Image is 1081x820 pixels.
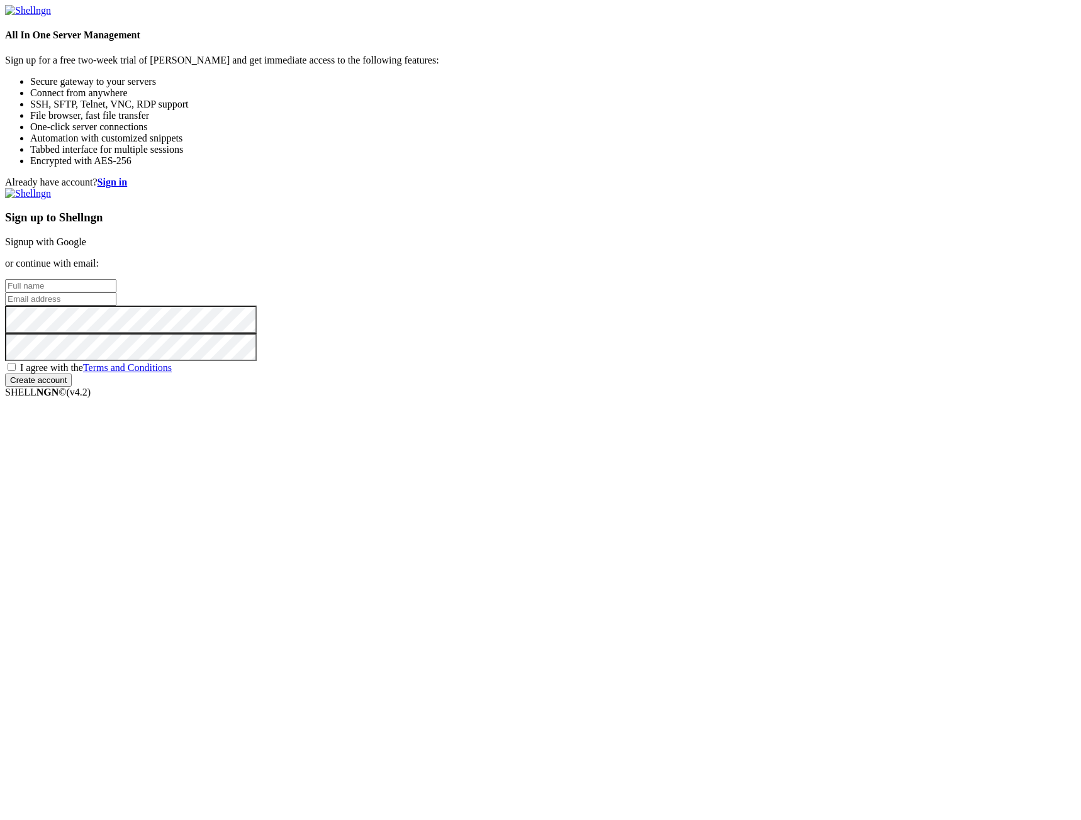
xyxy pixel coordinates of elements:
[8,363,16,371] input: I agree with theTerms and Conditions
[30,110,1076,121] li: File browser, fast file transfer
[67,387,91,397] span: 4.2.0
[5,258,1076,269] p: or continue with email:
[5,55,1076,66] p: Sign up for a free two-week trial of [PERSON_NAME] and get immediate access to the following feat...
[30,133,1076,144] li: Automation with customized snippets
[5,387,91,397] span: SHELL ©
[20,362,172,373] span: I agree with the
[98,177,128,187] a: Sign in
[5,188,51,199] img: Shellngn
[36,387,59,397] b: NGN
[5,292,116,306] input: Email address
[30,155,1076,167] li: Encrypted with AES-256
[5,177,1076,188] div: Already have account?
[5,374,72,387] input: Create account
[30,99,1076,110] li: SSH, SFTP, Telnet, VNC, RDP support
[5,211,1076,224] h3: Sign up to Shellngn
[83,362,172,373] a: Terms and Conditions
[5,279,116,292] input: Full name
[5,236,86,247] a: Signup with Google
[30,87,1076,99] li: Connect from anywhere
[30,144,1076,155] li: Tabbed interface for multiple sessions
[30,121,1076,133] li: One-click server connections
[30,76,1076,87] li: Secure gateway to your servers
[5,30,1076,41] h4: All In One Server Management
[5,5,51,16] img: Shellngn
